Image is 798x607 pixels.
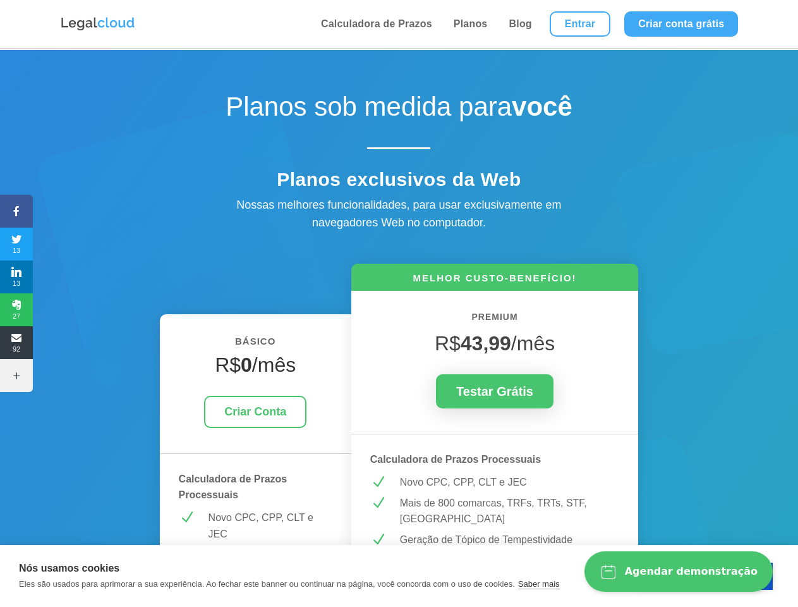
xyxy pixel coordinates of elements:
[370,474,386,490] span: N
[178,91,620,129] h1: Planos sob medida para
[179,333,332,356] h6: BÁSICO
[209,510,332,542] p: Novo CPC, CPP, CLT e JEC
[19,563,119,573] strong: Nós usamos cookies
[624,11,738,37] a: Criar conta grátis
[60,16,136,32] img: Logo da Legalcloud
[400,495,620,527] p: Mais de 800 comarcas, TRFs, TRTs, STF, [GEOGRAPHIC_DATA]
[370,495,386,511] span: N
[179,474,287,501] strong: Calculadora de Prazos Processuais
[400,532,620,548] p: Geração de Tópico de Tempestividade
[370,310,620,331] h6: PREMIUM
[204,396,306,428] a: Criar Conta
[370,532,386,548] span: N
[435,332,555,355] span: R$ /mês
[178,168,620,197] h4: Planos exclusivos da Web
[209,196,588,233] div: Nossas melhores funcionalidades, para usar exclusivamente em navegadores Web no computador.
[179,510,195,525] span: N
[461,332,511,355] strong: 43,99
[19,579,515,589] p: Eles são usados para aprimorar a sua experiência. Ao fechar este banner ou continuar na página, v...
[179,353,332,383] h4: R$ /mês
[400,474,620,491] p: Novo CPC, CPP, CLT e JEC
[512,92,572,121] strong: você
[436,374,553,408] a: Testar Grátis
[370,454,541,465] strong: Calculadora de Prazos Processuais
[241,353,252,376] strong: 0
[550,11,610,37] a: Entrar
[351,271,639,291] h6: MELHOR CUSTO-BENEFÍCIO!
[518,579,560,589] a: Saber mais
